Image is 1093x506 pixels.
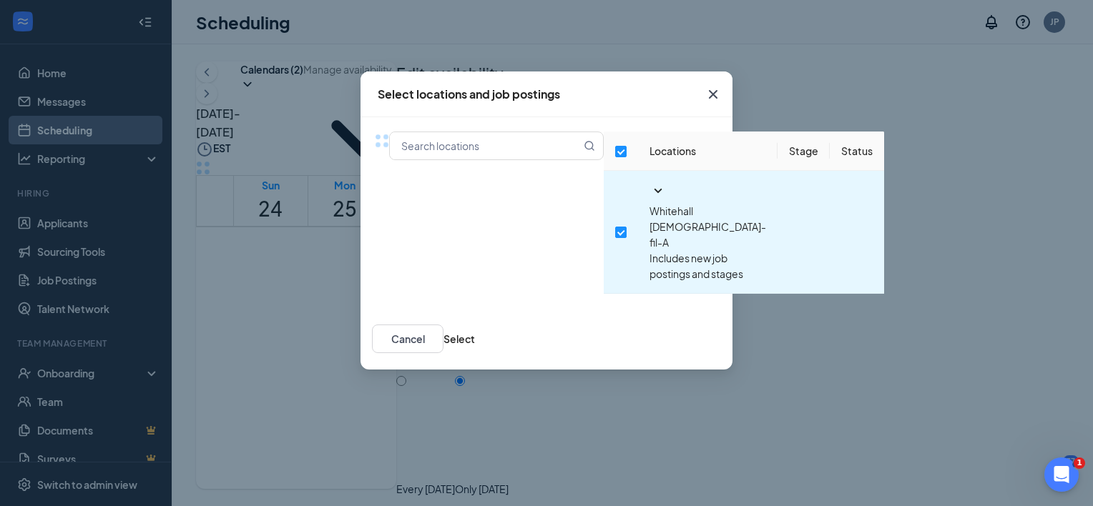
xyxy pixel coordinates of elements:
span: 1 [1074,457,1085,469]
button: Close [694,71,732,117]
span: Includes new job postings and stages [650,252,743,280]
p: [DEMOGRAPHIC_DATA]-fil-A [650,219,766,250]
div: Select locations and job postings [378,86,560,102]
svg: MagnifyingGlass [584,140,595,152]
input: Search locations [390,132,581,159]
button: Cancel [372,324,443,353]
button: Select [443,331,475,347]
th: Locations [638,132,778,171]
iframe: Intercom live chat [1044,457,1079,492]
th: Stage [778,132,830,171]
th: Status [830,132,884,171]
svg: SmallChevronDown [650,182,667,199]
svg: Cross [705,86,722,103]
span: Whitehall [650,204,693,217]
